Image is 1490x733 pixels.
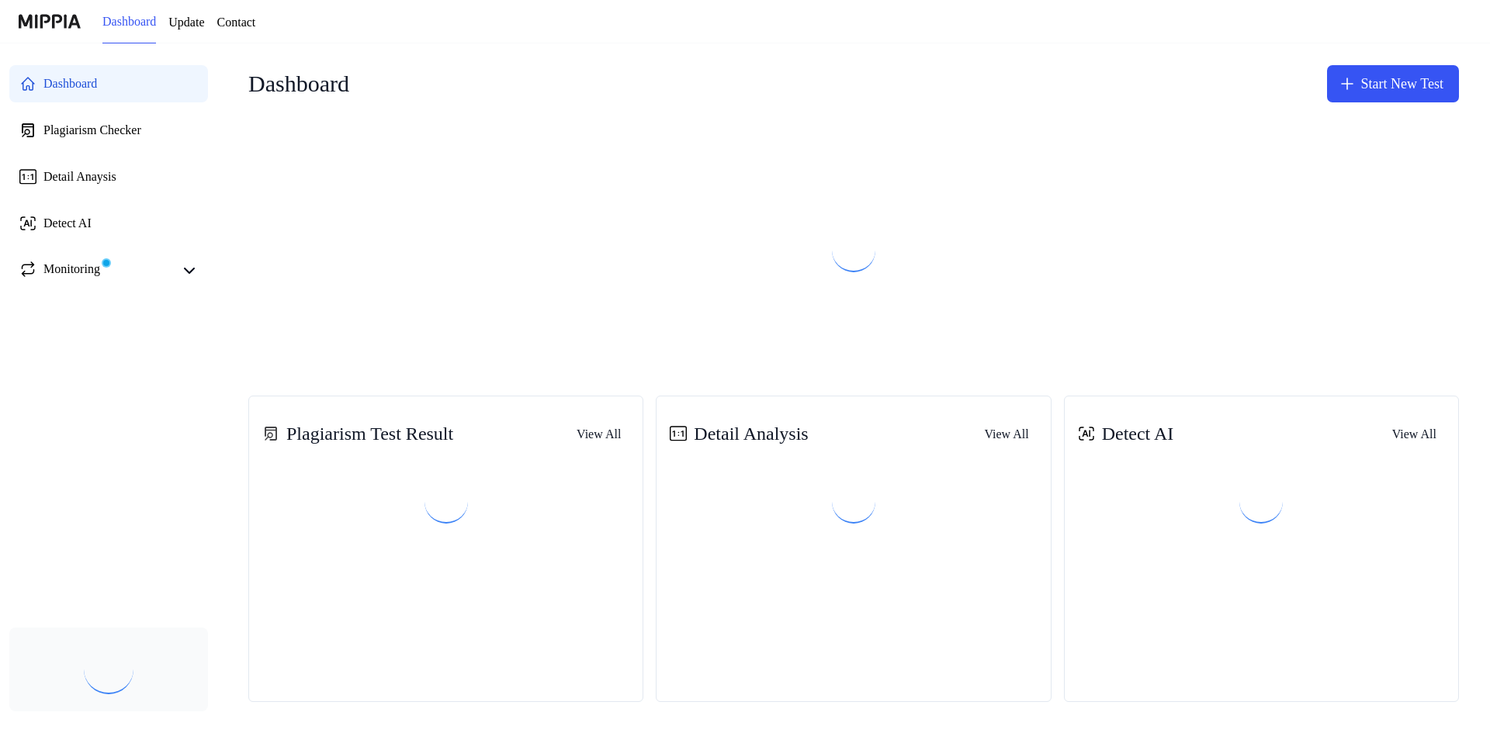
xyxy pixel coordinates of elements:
[19,260,174,282] a: Monitoring
[9,112,208,149] a: Plagiarism Checker
[567,417,633,450] a: View All
[975,417,1041,450] a: View All
[248,59,361,109] div: Dashboard
[258,419,474,448] div: Plagiarism Test Result
[1382,417,1449,450] a: View All
[43,74,106,93] div: Dashboard
[1313,65,1459,102] button: Start New Test
[43,168,121,186] div: Detail Anaysis
[9,205,208,242] a: Detect AI
[9,158,208,195] a: Detail Anaysis
[9,65,208,102] a: Dashboard
[178,13,220,32] a: Update
[43,214,96,233] div: Detect AI
[1074,419,1181,448] div: Detect AI
[1382,419,1449,450] button: View All
[975,419,1041,450] button: View All
[232,13,279,32] a: Contact
[43,121,151,140] div: Plagiarism Checker
[666,419,818,448] div: Detail Analysis
[43,260,106,282] div: Monitoring
[567,419,633,450] button: View All
[102,1,165,43] a: Dashboard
